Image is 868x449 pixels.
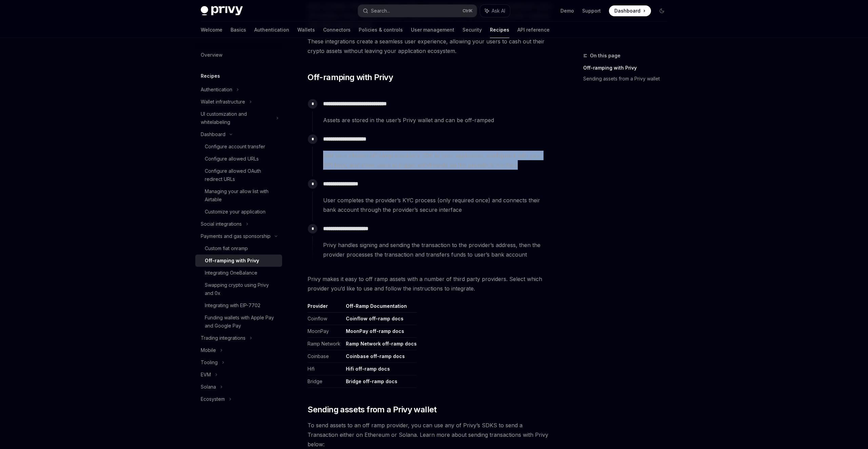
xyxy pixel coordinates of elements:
[205,281,278,297] div: Swapping crypto using Privy and 0x
[201,232,271,240] div: Payments and gas sponsorship
[323,115,552,125] span: Assets are stored in the user’s Privy wallet and can be off-ramped
[195,165,282,185] a: Configure allowed OAuth redirect URLs
[583,62,673,73] a: Off-ramping with Privy
[590,52,620,60] span: On this page
[359,22,403,38] a: Policies & controls
[308,303,343,313] th: Provider
[308,325,343,338] td: MoonPay
[201,220,242,228] div: Social integrations
[358,5,477,17] button: Search...CtrlK
[308,404,437,415] span: Sending assets from a Privy wallet
[201,51,222,59] div: Overview
[195,312,282,332] a: Funding wallets with Apple Pay and Google Pay
[201,6,243,16] img: dark logo
[582,7,601,14] a: Support
[205,314,278,330] div: Funding wallets with Apple Pay and Google Pay
[308,37,552,56] span: These integrations create a seamless user experience, allowing your users to cash out their crypt...
[492,7,505,14] span: Ask AI
[308,350,343,363] td: Coinbase
[308,420,552,449] span: To send assets to an off ramp provider, you can use any of Privy’s SDKS to send a Transaction eit...
[462,8,473,14] span: Ctrl K
[201,346,216,354] div: Mobile
[201,395,225,403] div: Ecosystem
[205,301,260,310] div: Integrating with EIP-7702
[480,5,510,17] button: Ask AI
[343,303,417,313] th: Off-Ramp Documentation
[346,341,417,347] a: Ramp Network off-ramp docs
[614,7,640,14] span: Dashboard
[346,316,403,322] a: Coinflow off-ramp docs
[308,375,343,388] td: Bridge
[195,141,282,153] a: Configure account transfer
[308,363,343,375] td: Hifi
[201,383,216,391] div: Solana
[195,206,282,218] a: Customize your application
[205,155,259,163] div: Configure allowed URLs
[346,353,405,359] a: Coinbase off-ramp docs
[201,86,232,94] div: Authentication
[195,242,282,255] a: Custom fiat onramp
[308,313,343,325] td: Coinflow
[323,195,552,214] span: User completes the provider’s KYC process (only required once) and connects their bank account th...
[205,208,265,216] div: Customize your application
[201,110,272,126] div: UI customization and whitelabeling
[254,22,289,38] a: Authentication
[346,328,404,334] a: MoonPay off-ramp docs
[609,5,651,16] a: Dashboard
[195,279,282,299] a: Swapping crypto using Privy and 0x
[346,378,397,385] a: Bridge off-ramp docs
[490,22,509,38] a: Recipes
[205,167,278,183] div: Configure allowed OAuth redirect URLs
[201,130,225,138] div: Dashboard
[201,98,245,106] div: Wallet infrastructure
[462,22,482,38] a: Security
[205,257,259,265] div: Off-ramping with Privy
[205,244,248,252] div: Custom fiat onramp
[308,274,552,293] span: Privy makes it easy to off ramp assets with a number of third party providers. Select which provi...
[346,366,390,372] a: Hifi off-ramp docs
[323,240,552,259] span: Privy handles signing and sending the transaction to the provider’s address, then the provider pr...
[323,151,552,170] span: Add your chosen off-ramp provider’s SDK to your application, configure it with your API keys, and...
[297,22,315,38] a: Wallets
[201,334,245,342] div: Trading integrations
[195,49,282,61] a: Overview
[323,22,351,38] a: Connectors
[308,338,343,350] td: Ramp Network
[195,299,282,312] a: Integrating with EIP-7702
[656,5,667,16] button: Toggle dark mode
[195,267,282,279] a: Integrating OneBalance
[201,371,211,379] div: EVM
[201,22,222,38] a: Welcome
[205,143,265,151] div: Configure account transfer
[560,7,574,14] a: Demo
[201,72,220,80] h5: Recipes
[195,255,282,267] a: Off-ramping with Privy
[205,187,278,204] div: Managing your allow list with Airtable
[371,7,390,15] div: Search...
[411,22,454,38] a: User management
[308,72,393,83] span: Off-ramping with Privy
[583,73,673,84] a: Sending assets from a Privy wallet
[195,185,282,206] a: Managing your allow list with Airtable
[205,269,257,277] div: Integrating OneBalance
[517,22,550,38] a: API reference
[195,153,282,165] a: Configure allowed URLs
[201,358,218,367] div: Tooling
[231,22,246,38] a: Basics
